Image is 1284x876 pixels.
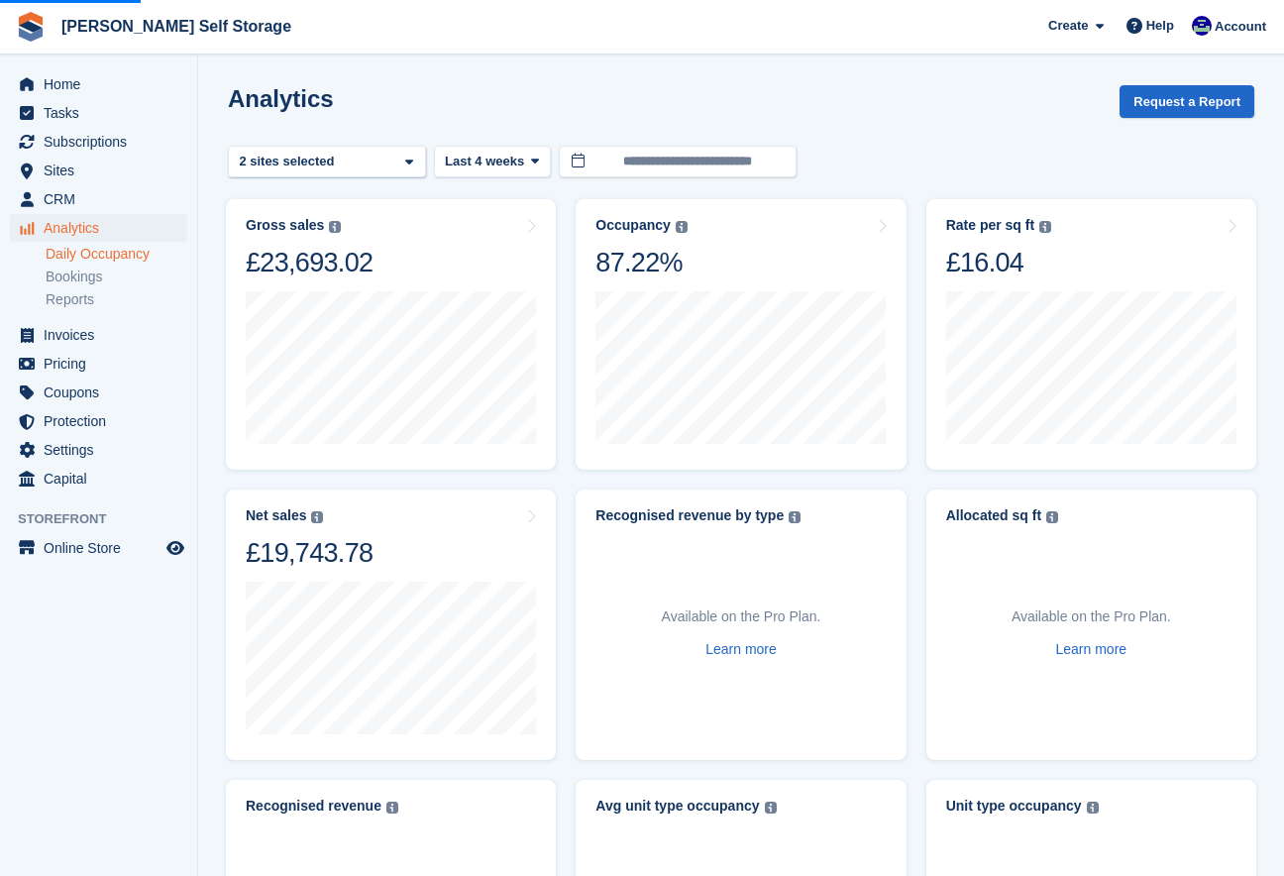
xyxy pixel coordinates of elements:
[789,511,801,523] img: icon-info-grey-7440780725fd019a000dd9b08b2336e03edf1995a4989e88bcd33f0948082b44.svg
[1039,221,1051,233] img: icon-info-grey-7440780725fd019a000dd9b08b2336e03edf1995a4989e88bcd33f0948082b44.svg
[44,99,162,127] span: Tasks
[44,70,162,98] span: Home
[246,217,324,234] div: Gross sales
[44,407,162,435] span: Protection
[46,268,187,286] a: Bookings
[946,246,1051,279] div: £16.04
[10,350,187,378] a: menu
[445,152,524,171] span: Last 4 weeks
[44,214,162,242] span: Analytics
[434,146,551,178] button: Last 4 weeks
[1012,606,1171,627] p: Available on the Pro Plan.
[10,407,187,435] a: menu
[1192,16,1212,36] img: Justin Farthing
[10,99,187,127] a: menu
[44,350,162,378] span: Pricing
[329,221,341,233] img: icon-info-grey-7440780725fd019a000dd9b08b2336e03edf1995a4989e88bcd33f0948082b44.svg
[10,379,187,406] a: menu
[44,185,162,213] span: CRM
[246,536,373,570] div: £19,743.78
[1120,85,1254,118] button: Request a Report
[1056,639,1127,660] a: Learn more
[44,436,162,464] span: Settings
[44,534,162,562] span: Online Store
[53,10,299,43] a: [PERSON_NAME] Self Storage
[18,509,197,529] span: Storefront
[705,639,777,660] a: Learn more
[946,798,1082,815] div: Unit type occupancy
[946,217,1034,234] div: Rate per sq ft
[765,802,777,814] img: icon-info-grey-7440780725fd019a000dd9b08b2336e03edf1995a4989e88bcd33f0948082b44.svg
[946,507,1041,524] div: Allocated sq ft
[1046,511,1058,523] img: icon-info-grey-7440780725fd019a000dd9b08b2336e03edf1995a4989e88bcd33f0948082b44.svg
[311,511,323,523] img: icon-info-grey-7440780725fd019a000dd9b08b2336e03edf1995a4989e88bcd33f0948082b44.svg
[386,802,398,814] img: icon-info-grey-7440780725fd019a000dd9b08b2336e03edf1995a4989e88bcd33f0948082b44.svg
[595,217,670,234] div: Occupancy
[236,152,342,171] div: 2 sites selected
[676,221,688,233] img: icon-info-grey-7440780725fd019a000dd9b08b2336e03edf1995a4989e88bcd33f0948082b44.svg
[16,12,46,42] img: stora-icon-8386f47178a22dfd0bd8f6a31ec36ba5ce8667c1dd55bd0f319d3a0aa187defe.svg
[1146,16,1174,36] span: Help
[10,465,187,493] a: menu
[1048,16,1088,36] span: Create
[10,436,187,464] a: menu
[44,321,162,349] span: Invoices
[44,465,162,493] span: Capital
[662,606,821,627] p: Available on the Pro Plan.
[10,185,187,213] a: menu
[246,798,381,815] div: Recognised revenue
[44,379,162,406] span: Coupons
[246,246,373,279] div: £23,693.02
[46,290,187,309] a: Reports
[595,507,784,524] div: Recognised revenue by type
[10,534,187,562] a: menu
[595,246,687,279] div: 87.22%
[10,321,187,349] a: menu
[1215,17,1266,37] span: Account
[10,214,187,242] a: menu
[10,70,187,98] a: menu
[246,507,306,524] div: Net sales
[10,128,187,156] a: menu
[163,536,187,560] a: Preview store
[228,85,334,112] h2: Analytics
[44,157,162,184] span: Sites
[46,245,187,264] a: Daily Occupancy
[1087,802,1099,814] img: icon-info-grey-7440780725fd019a000dd9b08b2336e03edf1995a4989e88bcd33f0948082b44.svg
[10,157,187,184] a: menu
[44,128,162,156] span: Subscriptions
[595,798,759,815] div: Avg unit type occupancy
